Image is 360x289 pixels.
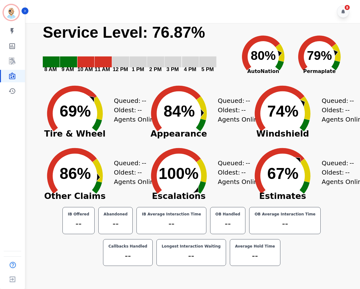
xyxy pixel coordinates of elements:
[114,115,167,124] div: Agents Online:
[349,96,354,105] span: --
[244,131,322,137] span: Windshield
[214,217,242,230] div: --
[164,103,195,120] text: 84%
[62,66,74,72] text: 9 AM
[214,211,242,217] div: OB Handled
[218,177,271,186] div: Agents Online:
[141,211,202,217] div: IB Average Interaction Time
[102,217,129,230] div: --
[114,105,161,115] div: Oldest:
[251,49,276,62] text: 80%
[241,105,246,115] span: --
[137,105,142,115] span: --
[166,66,179,72] text: 3 PM
[241,168,246,177] span: --
[36,131,114,137] span: Tire & Wheel
[137,168,142,177] span: --
[114,158,161,168] div: Queued:
[234,249,276,262] div: --
[67,217,91,230] div: --
[159,165,199,182] text: 100%
[218,158,265,168] div: Queued:
[140,131,218,137] span: Appearance
[36,193,114,199] span: Other Claims
[291,68,348,75] span: Permaplate
[160,249,222,262] div: --
[102,211,129,217] div: Abandoned
[345,168,350,177] span: --
[160,243,222,249] div: Longest Interaction Waiting
[43,24,205,41] text: Service Level: 76.87%
[244,193,322,199] span: Estimates
[42,23,231,81] svg: Service Level: 0%
[184,66,196,72] text: 4 PM
[267,165,298,182] text: 67%
[235,68,291,75] span: AutoNation
[307,49,332,62] text: 79%
[218,105,265,115] div: Oldest:
[253,217,317,230] div: --
[218,96,265,105] div: Queued:
[132,66,144,72] text: 1 PM
[345,5,350,10] div: 8
[149,66,162,72] text: 2 PM
[114,177,167,186] div: Agents Online:
[218,115,271,124] div: Agents Online:
[253,211,317,217] div: OB Average Interaction Time
[4,5,19,20] img: Bordered avatar
[77,66,93,72] text: 10 AM
[44,66,57,72] text: 8 AM
[218,168,265,177] div: Oldest:
[113,66,128,72] text: 12 PM
[107,243,148,249] div: Callbacks Handled
[349,158,354,168] span: --
[60,165,91,182] text: 86%
[114,96,161,105] div: Queued:
[234,243,276,249] div: Average Hold Time
[345,105,350,115] span: --
[201,66,214,72] text: 5 PM
[114,168,161,177] div: Oldest:
[60,103,91,120] text: 69%
[141,217,202,230] div: --
[95,66,110,72] text: 11 AM
[67,211,91,217] div: IB Offered
[267,103,298,120] text: 74%
[107,249,148,262] div: --
[140,193,218,199] span: Escalations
